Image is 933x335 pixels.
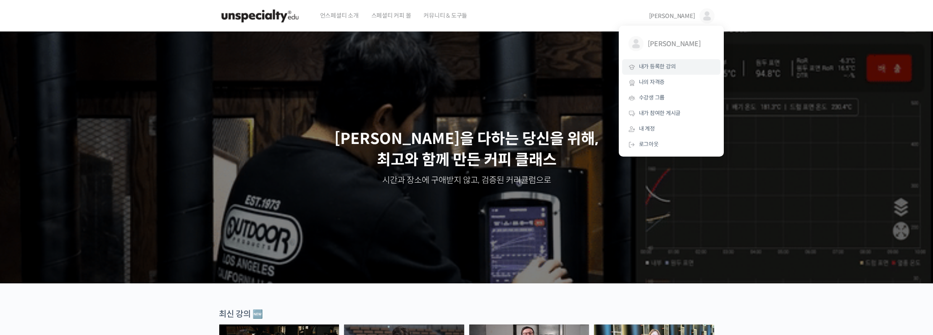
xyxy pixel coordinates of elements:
[639,79,665,86] span: 나의 자격증
[648,36,710,52] span: [PERSON_NAME]
[155,324,160,331] span: 홈
[622,30,720,59] a: [PERSON_NAME]
[3,311,312,332] a: 홈
[621,311,930,332] a: 설정
[622,121,720,137] a: 내 계정
[639,141,659,148] span: 로그아웃
[461,325,472,332] span: 대화
[639,110,681,117] span: 내가 참여한 게시글
[8,175,925,186] p: 시간과 장소에 구애받지 않고, 검증된 커리큘럼으로
[312,311,621,332] a: 대화
[622,106,720,121] a: 내가 참여한 게시글
[770,324,781,331] span: 설정
[639,94,665,101] span: 수강생 그룹
[622,137,720,152] a: 로그아웃
[8,128,925,171] p: [PERSON_NAME]을 다하는 당신을 위해, 최고와 함께 만든 커피 클래스
[622,75,720,90] a: 나의 자격증
[622,90,720,106] a: 수강생 그룹
[622,59,720,75] a: 내가 등록한 강의
[219,309,715,320] div: 최신 강의 🆕
[639,63,676,70] span: 내가 등록한 강의
[639,125,655,132] span: 내 계정
[649,12,695,20] span: [PERSON_NAME]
